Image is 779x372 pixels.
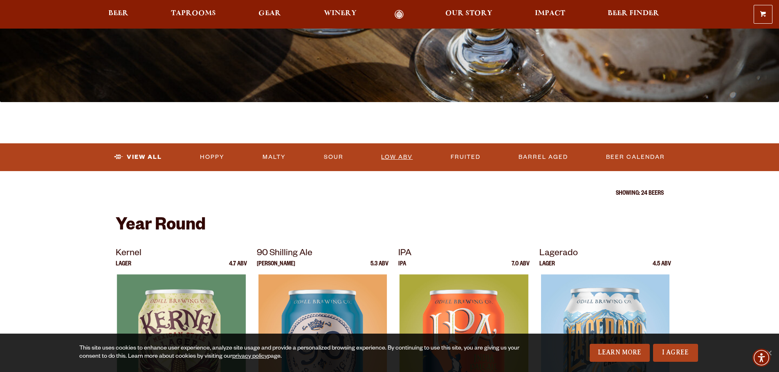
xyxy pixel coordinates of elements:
[259,148,289,167] a: Malty
[535,10,565,17] span: Impact
[171,10,216,17] span: Taprooms
[229,261,247,274] p: 4.7 ABV
[378,148,416,167] a: Low ABV
[321,148,347,167] a: Sour
[111,148,165,167] a: View All
[103,10,134,19] a: Beer
[590,344,650,362] a: Learn More
[116,247,247,261] p: Kernel
[370,261,388,274] p: 5.3 ABV
[603,148,668,167] a: Beer Calendar
[258,10,281,17] span: Gear
[539,247,671,261] p: Lagerado
[653,344,698,362] a: I Agree
[530,10,570,19] a: Impact
[108,10,128,17] span: Beer
[653,261,671,274] p: 4.5 ABV
[539,261,555,274] p: Lager
[79,345,522,361] div: This site uses cookies to enhance user experience, analyze site usage and provide a personalized ...
[319,10,362,19] a: Winery
[166,10,221,19] a: Taprooms
[515,148,571,167] a: Barrel Aged
[257,247,388,261] p: 90 Shilling Ale
[116,217,664,236] h2: Year Round
[445,10,492,17] span: Our Story
[602,10,665,19] a: Beer Finder
[197,148,228,167] a: Hoppy
[324,10,357,17] span: Winery
[384,10,415,19] a: Odell Home
[232,354,267,360] a: privacy policy
[116,261,131,274] p: Lager
[608,10,659,17] span: Beer Finder
[752,349,770,367] div: Accessibility Menu
[398,247,530,261] p: IPA
[447,148,484,167] a: Fruited
[116,191,664,197] p: Showing: 24 Beers
[440,10,498,19] a: Our Story
[398,261,406,274] p: IPA
[253,10,286,19] a: Gear
[512,261,530,274] p: 7.0 ABV
[257,261,295,274] p: [PERSON_NAME]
